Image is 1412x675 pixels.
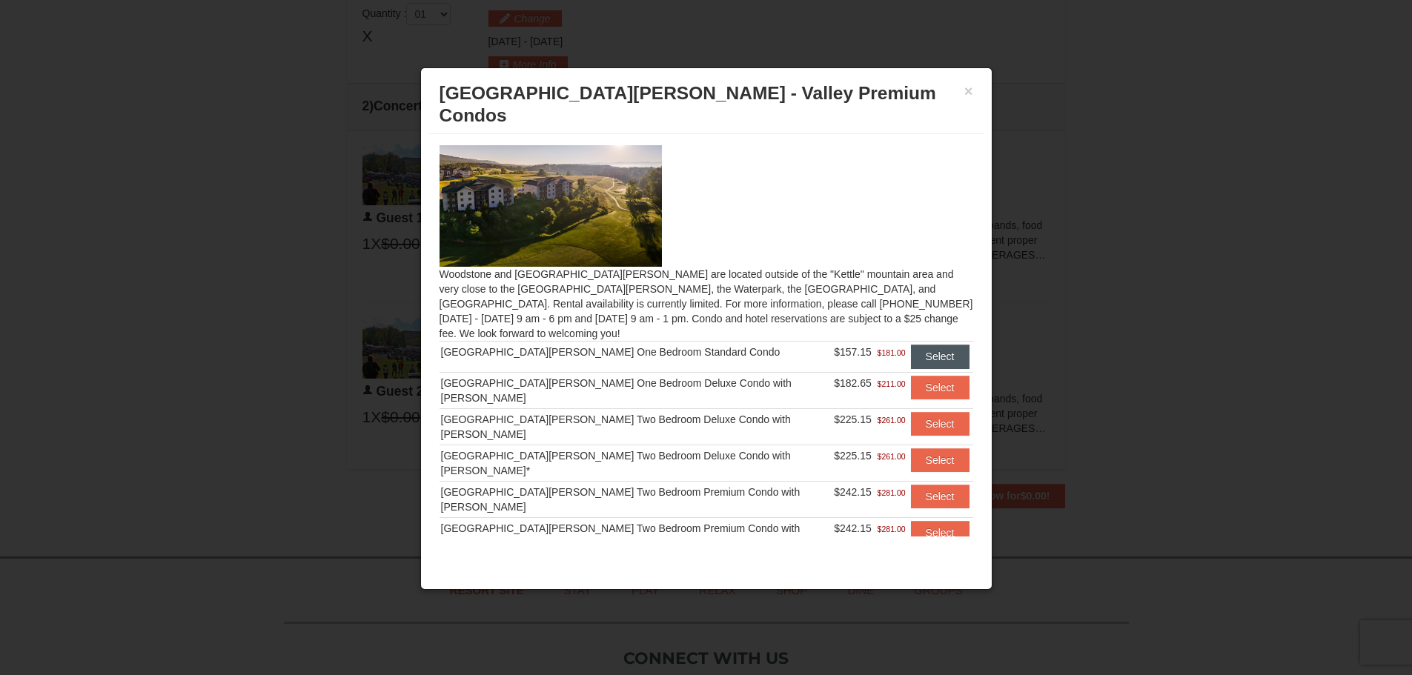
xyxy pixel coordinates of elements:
button: Select [911,376,969,399]
span: $242.15 [834,486,872,498]
button: Select [911,521,969,545]
span: $182.65 [834,377,872,389]
span: $281.00 [878,485,906,500]
span: $281.00 [878,522,906,536]
div: [GEOGRAPHIC_DATA][PERSON_NAME] Two Bedroom Deluxe Condo with [PERSON_NAME] [441,412,832,442]
div: Woodstone and [GEOGRAPHIC_DATA][PERSON_NAME] are located outside of the "Kettle" mountain area an... [428,134,984,536]
span: $225.15 [834,413,872,425]
span: $242.15 [834,522,872,534]
div: [GEOGRAPHIC_DATA][PERSON_NAME] Two Bedroom Deluxe Condo with [PERSON_NAME]* [441,448,832,478]
span: $157.15 [834,346,872,358]
span: [GEOGRAPHIC_DATA][PERSON_NAME] - Valley Premium Condos [440,83,936,125]
div: [GEOGRAPHIC_DATA][PERSON_NAME] Two Bedroom Premium Condo with [PERSON_NAME]* [441,521,832,551]
span: $211.00 [878,376,906,391]
span: $181.00 [878,345,906,360]
button: Select [911,448,969,472]
button: Select [911,412,969,436]
button: Select [911,345,969,368]
div: [GEOGRAPHIC_DATA][PERSON_NAME] One Bedroom Deluxe Condo with [PERSON_NAME] [441,376,832,405]
span: $261.00 [878,449,906,464]
span: $225.15 [834,450,872,462]
span: $261.00 [878,413,906,428]
div: [GEOGRAPHIC_DATA][PERSON_NAME] Two Bedroom Premium Condo with [PERSON_NAME] [441,485,832,514]
img: 19219041-4-ec11c166.jpg [440,145,662,267]
button: × [964,84,973,99]
button: Select [911,485,969,508]
div: [GEOGRAPHIC_DATA][PERSON_NAME] One Bedroom Standard Condo [441,345,832,359]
